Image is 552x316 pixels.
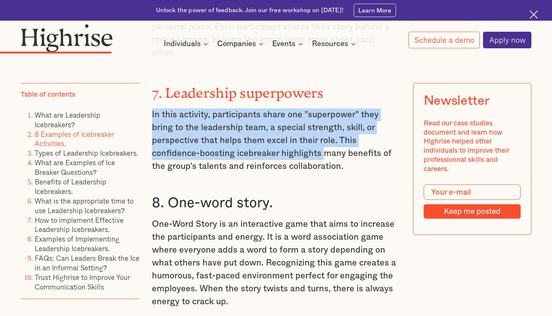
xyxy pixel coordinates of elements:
[21,90,75,99] div: Table of contents
[164,39,210,48] div: Individuals
[164,39,201,48] div: Individuals
[152,85,324,94] strong: 7. Leadership superpowers
[35,157,115,177] a: What are Examples of Ice Breaker Questions?
[423,184,520,200] input: Your e-mail
[530,10,538,19] img: Cross icon
[423,94,489,109] div: Newsletter
[35,195,133,216] a: What is the appropriate time to use Leadership Icebreakers?
[35,253,139,273] a: FAQs: Can Leaders Break the Ice in an Informal Setting?
[35,214,124,235] a: How to implement Effective Leadership Icebreakers.
[217,39,265,48] div: Companies
[483,32,531,49] a: Apply now
[35,272,130,292] a: Trust Highrise to Improve Your Communication Skills
[35,233,119,254] a: Examples of Implementing Leadership Icebreakers.
[272,39,305,48] div: Events
[35,110,100,130] a: What are Leadership Icebreakers?
[152,108,400,173] p: In this activity, participants share one "superpower" they bring to the leadership team, a specia...
[423,184,520,219] form: Modal Form
[272,39,295,48] div: Events
[152,195,400,212] h3: 8. One-word story.
[156,6,343,14] div: Unlock the power of feedback. Join our free workshop on [DATE]!
[312,39,348,48] div: Resources
[35,147,138,158] a: Types of Leadership Icebreakers.
[423,204,520,219] input: Keep me posted
[217,39,256,48] div: Companies
[354,4,396,17] a: Learn More
[409,32,480,48] a: Schedule a demo
[35,128,114,149] a: 8 Examples of Icebreaker Activities.
[312,39,358,48] div: Resources
[21,24,113,52] img: Highrise logo
[152,218,400,309] p: One-Word Story is an interactive game that aims to increase the participants and energy. It is a ...
[423,119,520,174] div: Read our case studies document and learn how Highrise helped other individuals to improve their p...
[35,176,106,197] a: Benefits of Leadership Icebreakers.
